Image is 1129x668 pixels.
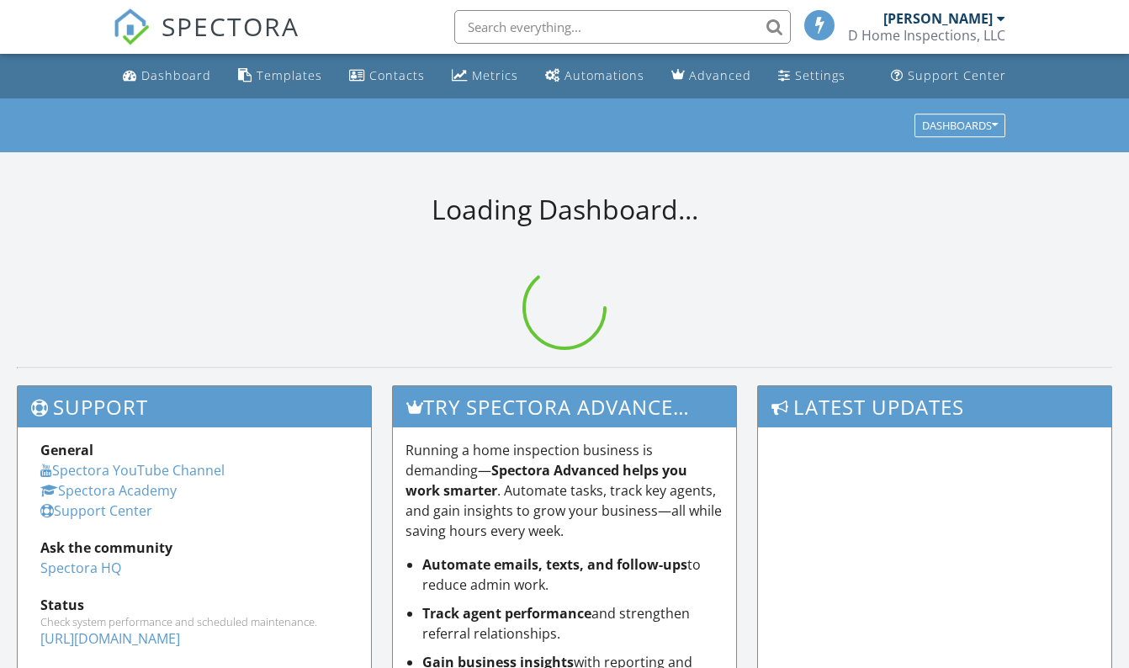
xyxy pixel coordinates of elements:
[40,615,348,628] div: Check system performance and scheduled maintenance.
[40,595,348,615] div: Status
[689,67,751,83] div: Advanced
[848,27,1005,44] div: D Home Inspections, LLC
[538,61,651,92] a: Automations (Basic)
[454,10,791,44] input: Search everything...
[922,119,998,131] div: Dashboards
[116,61,218,92] a: Dashboard
[884,61,1013,92] a: Support Center
[405,440,724,541] p: Running a home inspection business is demanding— . Automate tasks, track key agents, and gain ins...
[162,8,299,44] span: SPECTORA
[113,8,150,45] img: The Best Home Inspection Software - Spectora
[445,61,525,92] a: Metrics
[342,61,432,92] a: Contacts
[40,538,348,558] div: Ask the community
[231,61,329,92] a: Templates
[422,554,724,595] li: to reduce admin work.
[40,441,93,459] strong: General
[908,67,1006,83] div: Support Center
[914,114,1005,137] button: Dashboards
[758,386,1111,427] h3: Latest Updates
[113,23,299,58] a: SPECTORA
[472,67,518,83] div: Metrics
[883,10,993,27] div: [PERSON_NAME]
[40,481,177,500] a: Spectora Academy
[40,629,180,648] a: [URL][DOMAIN_NAME]
[369,67,425,83] div: Contacts
[564,67,644,83] div: Automations
[40,501,152,520] a: Support Center
[405,461,687,500] strong: Spectora Advanced helps you work smarter
[393,386,736,427] h3: Try spectora advanced [DATE]
[422,555,687,574] strong: Automate emails, texts, and follow-ups
[771,61,852,92] a: Settings
[257,67,322,83] div: Templates
[141,67,211,83] div: Dashboard
[795,67,845,83] div: Settings
[422,603,724,644] li: and strengthen referral relationships.
[40,559,121,577] a: Spectora HQ
[18,386,371,427] h3: Support
[40,461,225,480] a: Spectora YouTube Channel
[422,604,591,623] strong: Track agent performance
[665,61,758,92] a: Advanced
